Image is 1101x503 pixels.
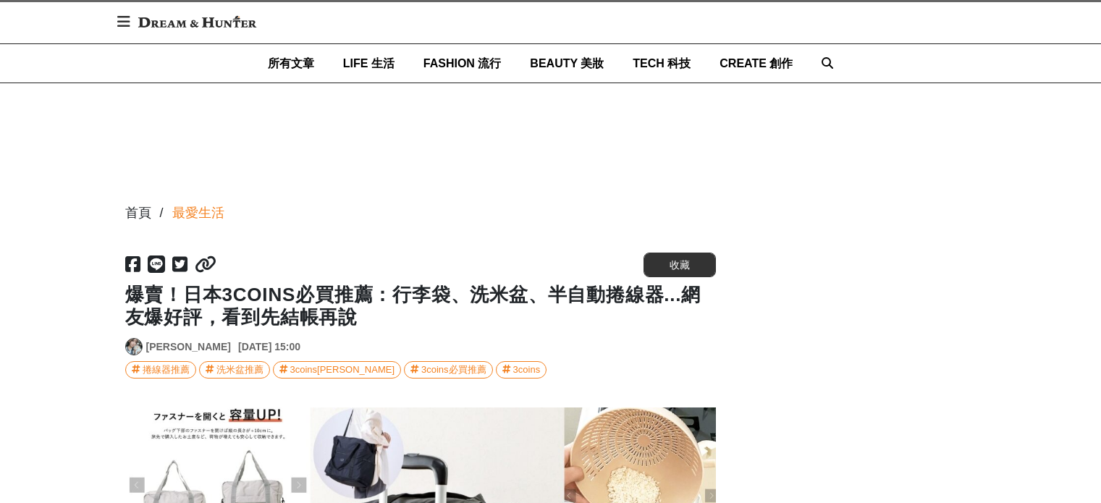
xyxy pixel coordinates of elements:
[496,361,547,379] a: 3coins
[421,362,486,378] div: 3coins必買推薦
[423,44,502,83] a: FASHION 流行
[172,203,224,223] a: 最愛生活
[125,203,151,223] div: 首頁
[633,57,691,69] span: TECH 科技
[216,362,263,378] div: 洗米盆推薦
[343,57,395,69] span: LIFE 生活
[146,339,231,355] a: [PERSON_NAME]
[530,44,604,83] a: BEAUTY 美妝
[125,284,716,329] h1: 爆賣！日本3COINS必買推薦：行李袋、洗米盆、半自動捲線器...網友爆好評，看到先結帳再說
[513,362,541,378] div: 3coins
[268,57,314,69] span: 所有文章
[199,361,270,379] a: 洗米盆推薦
[268,44,314,83] a: 所有文章
[404,361,493,379] a: 3coins必買推薦
[160,203,164,223] div: /
[126,339,142,355] img: Avatar
[143,362,190,378] div: 捲線器推薦
[720,44,793,83] a: CREATE 創作
[644,253,716,277] button: 收藏
[131,9,263,35] img: Dream & Hunter
[238,339,300,355] div: [DATE] 15:00
[530,57,604,69] span: BEAUTY 美妝
[343,44,395,83] a: LIFE 生活
[633,44,691,83] a: TECH 科技
[423,57,502,69] span: FASHION 流行
[290,362,395,378] div: 3coins[PERSON_NAME]
[273,361,402,379] a: 3coins[PERSON_NAME]
[720,57,793,69] span: CREATE 創作
[125,338,143,355] a: Avatar
[125,361,196,379] a: 捲線器推薦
